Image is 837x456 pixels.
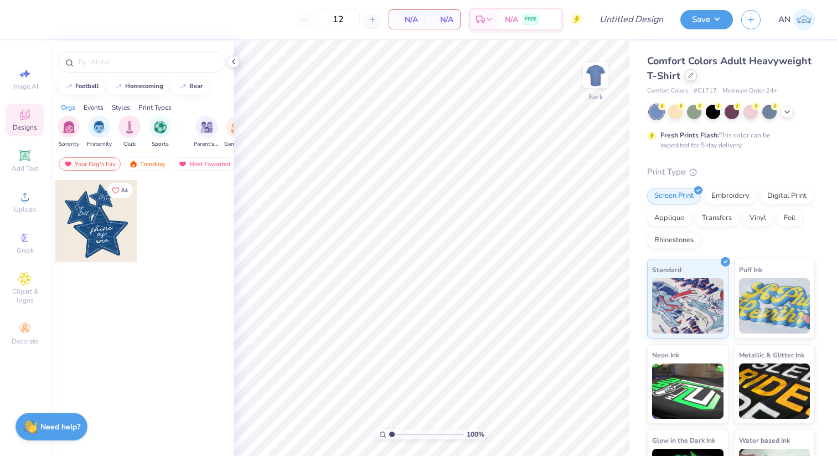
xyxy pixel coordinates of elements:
[63,121,75,134] img: Sorority Image
[224,116,250,148] button: filter button
[739,434,790,446] span: Water based Ink
[129,160,138,168] img: trending.gif
[652,349,679,361] span: Neon Ink
[154,121,167,134] img: Sports Image
[722,86,778,96] span: Minimum Order: 24 +
[224,116,250,148] div: filter for Game Day
[64,160,73,168] img: most_fav.gif
[149,116,171,148] div: filter for Sports
[200,121,213,134] img: Parent's Weekend Image
[224,140,250,148] span: Game Day
[695,210,739,227] div: Transfers
[739,349,804,361] span: Metallic & Glitter Ink
[124,157,170,171] div: Trending
[660,130,797,150] div: This color can be expedited for 5 day delivery.
[14,205,36,214] span: Upload
[194,116,219,148] div: filter for Parent's Weekend
[647,86,688,96] span: Comfort Colors
[647,54,812,83] span: Comfort Colors Adult Heavyweight T-Shirt
[777,210,803,227] div: Foil
[75,83,99,89] div: football
[704,188,757,204] div: Embroidery
[778,13,790,26] span: AN
[123,121,136,134] img: Club Image
[760,188,814,204] div: Digital Print
[112,103,130,112] div: Styles
[585,64,607,86] img: Back
[647,188,701,204] div: Screen Print
[13,123,37,132] span: Designs
[652,434,715,446] span: Glow in the Dark Ink
[505,14,518,25] span: N/A
[660,131,719,140] strong: Fresh Prints Flash:
[189,83,203,89] div: bear
[591,8,672,30] input: Untitled Design
[93,121,105,134] img: Fraternity Image
[647,166,815,178] div: Print Type
[87,116,112,148] button: filter button
[742,210,773,227] div: Vinyl
[194,116,219,148] button: filter button
[149,116,171,148] button: filter button
[231,121,244,134] img: Game Day Image
[317,9,360,29] input: – –
[64,83,73,90] img: trend_line.gif
[652,363,724,419] img: Neon Ink
[123,140,136,148] span: Club
[114,83,123,90] img: trend_line.gif
[58,116,80,148] button: filter button
[58,116,80,148] div: filter for Sorority
[12,164,38,173] span: Add Text
[108,78,168,95] button: homecoming
[467,429,484,439] span: 100 %
[152,140,169,148] span: Sports
[680,10,733,29] button: Save
[431,14,453,25] span: N/A
[121,188,128,193] span: 84
[178,160,187,168] img: most_fav.gif
[525,16,536,23] span: FREE
[652,278,724,334] img: Standard
[61,103,75,112] div: Orgs
[125,83,163,89] div: homecoming
[172,78,208,95] button: bear
[118,116,141,148] div: filter for Club
[87,116,112,148] div: filter for Fraternity
[12,82,38,91] span: Image AI
[647,232,701,249] div: Rhinestones
[396,14,418,25] span: N/A
[87,140,112,148] span: Fraternity
[588,92,603,102] div: Back
[138,103,172,112] div: Print Types
[739,363,810,419] img: Metallic & Glitter Ink
[107,183,133,198] button: Like
[178,83,187,90] img: trend_line.gif
[17,246,34,255] span: Greek
[739,278,810,334] img: Puff Ink
[793,9,815,30] img: Ava Newman
[58,78,104,95] button: football
[694,86,717,96] span: # C1717
[652,264,681,275] span: Standard
[59,157,121,171] div: Your Org's Fav
[40,422,80,432] strong: Need help?
[12,337,38,346] span: Decorate
[194,140,219,148] span: Parent's Weekend
[118,116,141,148] button: filter button
[647,210,691,227] div: Applique
[59,140,79,148] span: Sorority
[778,9,815,30] a: AN
[76,57,218,68] input: Try "Alpha"
[739,264,762,275] span: Puff Ink
[173,157,236,171] div: Most Favorited
[84,103,104,112] div: Events
[6,287,44,305] span: Clipart & logos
